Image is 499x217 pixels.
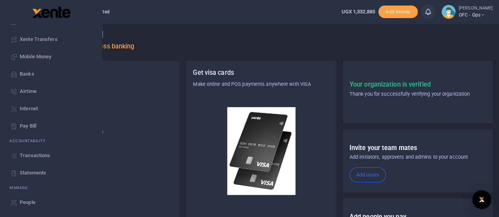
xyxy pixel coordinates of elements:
[472,190,491,209] div: Open Intercom Messenger
[37,138,173,146] h5: UGX 1,332,885
[459,5,493,12] small: [PERSON_NAME]
[349,144,486,152] h5: Invite your team mates
[32,6,71,18] img: logo-large
[15,138,45,144] span: countability
[459,11,493,19] span: OFC - Ops
[378,6,418,19] span: Add money
[20,122,36,130] span: Pay Bill
[349,167,386,182] a: Add users
[6,100,96,117] a: Internet
[6,164,96,182] a: Statements
[20,70,34,78] span: Banks
[37,99,173,107] h5: Account
[6,48,96,65] a: Mobile Money
[20,169,46,177] span: Statements
[338,8,378,16] li: Wallet ballance
[349,81,470,89] h5: Your organization is verified
[193,80,329,88] p: Make online and POS payments anywhere with VISA
[341,8,375,16] a: UGX 1,332,885
[6,194,96,211] a: People
[6,83,96,100] a: Airtime
[349,90,470,98] p: Thank you for successfully verifying your organization
[20,198,36,206] span: People
[227,107,295,195] img: xente-_physical_cards.png
[30,43,493,50] h5: Welcome to better business banking
[30,30,493,39] h4: Hello [PERSON_NAME]
[20,152,50,160] span: Transactions
[20,105,38,113] span: Internet
[20,35,58,43] span: Xente Transfers
[6,182,96,194] li: M
[6,117,96,135] a: Pay Bill
[6,135,96,147] li: Ac
[37,111,173,119] p: OFC - Ops
[441,5,493,19] a: profile-user [PERSON_NAME] OFC - Ops
[37,80,173,88] p: Asili Farms Masindi Limited
[32,9,71,15] a: logo-small logo-large logo-large
[20,53,51,61] span: Mobile Money
[378,6,418,19] li: Toup your wallet
[341,9,375,15] span: UGX 1,332,885
[6,147,96,164] a: Transactions
[13,185,28,191] span: anage
[349,153,486,161] p: Add initiators, approvers and admins to your account
[6,65,96,83] a: Banks
[6,31,96,48] a: Xente Transfers
[307,208,316,217] button: Close
[37,128,173,136] p: Your current account balance
[378,8,418,14] a: Add money
[20,87,37,95] span: Airtime
[193,69,329,77] h5: Get visa cards
[37,69,173,77] h5: Organization
[441,5,456,19] img: profile-user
